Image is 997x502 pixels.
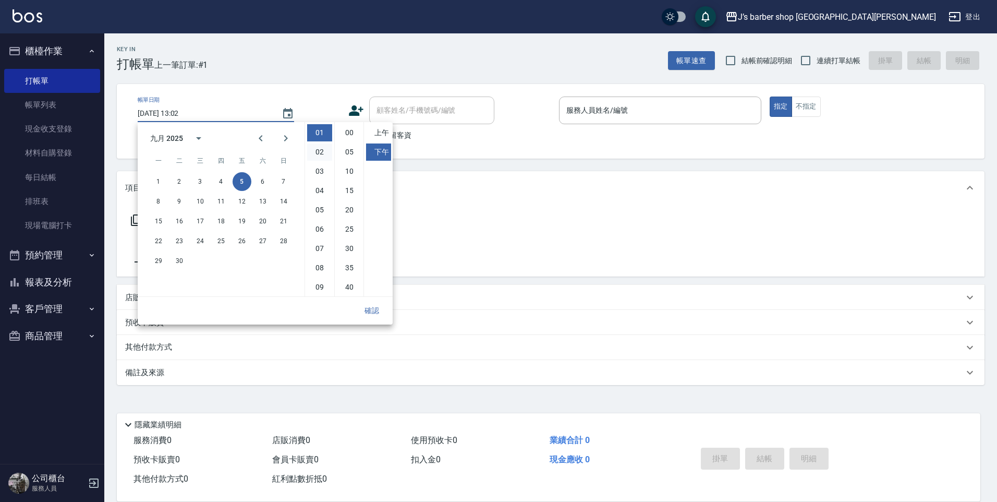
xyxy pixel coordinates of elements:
span: 星期一 [149,150,168,171]
div: J’s barber shop [GEOGRAPHIC_DATA][PERSON_NAME] [738,10,936,23]
span: 星期三 [191,150,210,171]
span: 使用預收卡 0 [411,435,457,445]
button: 報表及分析 [4,269,100,296]
a: 打帳單 [4,69,100,93]
button: 3 [191,172,210,191]
button: 14 [274,192,293,211]
button: J’s barber shop [GEOGRAPHIC_DATA][PERSON_NAME] [721,6,940,28]
button: 櫃檯作業 [4,38,100,65]
li: 25 minutes [337,221,362,238]
img: Person [8,473,29,494]
button: 不指定 [792,97,821,117]
span: 現金應收 0 [550,455,590,464]
div: 項目消費 [117,171,984,205]
button: calendar view is open, switch to year view [186,126,211,151]
p: 其他付款方式 [125,342,177,353]
button: 6 [253,172,272,191]
div: 店販銷售 [117,285,984,310]
div: 備註及來源 [117,360,984,385]
button: 2 [170,172,189,191]
li: 2 hours [307,144,332,161]
button: 商品管理 [4,322,100,350]
button: 13 [253,192,272,211]
li: 4 hours [307,182,332,199]
li: 35 minutes [337,259,362,277]
button: 10 [191,192,210,211]
button: 16 [170,212,189,231]
span: 星期五 [233,150,251,171]
button: Next month [273,126,298,151]
button: 22 [149,232,168,250]
p: 店販銷售 [125,292,156,303]
button: 25 [212,232,230,250]
li: 10 minutes [337,163,362,180]
span: 業績合計 0 [550,435,590,445]
span: 不留客資 [382,130,411,141]
li: 20 minutes [337,201,362,219]
li: 3 hours [307,163,332,180]
h2: Key In [117,46,154,53]
div: 其他付款方式 [117,335,984,360]
div: 預收卡販賣 [117,310,984,335]
p: 備註及來源 [125,367,164,378]
button: 30 [170,252,189,270]
li: 7 hours [307,240,332,257]
a: 帳單列表 [4,93,100,117]
span: 紅利點數折抵 0 [272,474,327,484]
button: 27 [253,232,272,250]
li: 1 hours [307,124,332,141]
button: 24 [191,232,210,250]
button: 8 [149,192,168,211]
button: 7 [274,172,293,191]
li: 5 hours [307,201,332,219]
span: 星期四 [212,150,230,171]
li: 8 hours [307,259,332,277]
button: 預約管理 [4,242,100,269]
button: Previous month [248,126,273,151]
button: 28 [274,232,293,250]
span: 連續打單結帳 [817,55,860,66]
button: save [695,6,716,27]
button: 登出 [944,7,984,27]
label: 帳單日期 [138,96,160,104]
li: 0 minutes [337,124,362,141]
p: 預收卡販賣 [125,317,164,328]
li: 40 minutes [337,279,362,296]
a: 材料自購登錄 [4,141,100,165]
button: 21 [274,212,293,231]
span: 星期六 [253,150,272,171]
span: 上一筆訂單:#1 [154,58,208,71]
button: 17 [191,212,210,231]
button: 5 [233,172,251,191]
span: 星期二 [170,150,189,171]
li: 15 minutes [337,182,362,199]
button: 指定 [770,97,792,117]
button: 9 [170,192,189,211]
button: 19 [233,212,251,231]
h3: 打帳單 [117,57,154,71]
button: 確認 [355,301,388,320]
button: Choose date, selected date is 2025-09-05 [275,101,300,126]
button: 帳單速查 [668,51,715,70]
div: 九月 2025 [150,133,183,144]
span: 星期日 [274,150,293,171]
ul: Select minutes [334,122,363,296]
a: 現場電腦打卡 [4,213,100,237]
button: 15 [149,212,168,231]
ul: Select hours [305,122,334,296]
p: 項目消費 [125,183,156,194]
span: 服務消費 0 [133,435,172,445]
li: 9 hours [307,279,332,296]
p: 服務人員 [32,484,85,493]
h5: 公司櫃台 [32,473,85,484]
button: 12 [233,192,251,211]
span: 店販消費 0 [272,435,310,445]
li: 6 hours [307,221,332,238]
button: 29 [149,252,168,270]
img: Logo [13,9,42,22]
input: YYYY/MM/DD hh:mm [138,105,271,122]
span: 會員卡販賣 0 [272,455,319,464]
span: 扣入金 0 [411,455,441,464]
a: 每日結帳 [4,165,100,189]
a: 排班表 [4,189,100,213]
